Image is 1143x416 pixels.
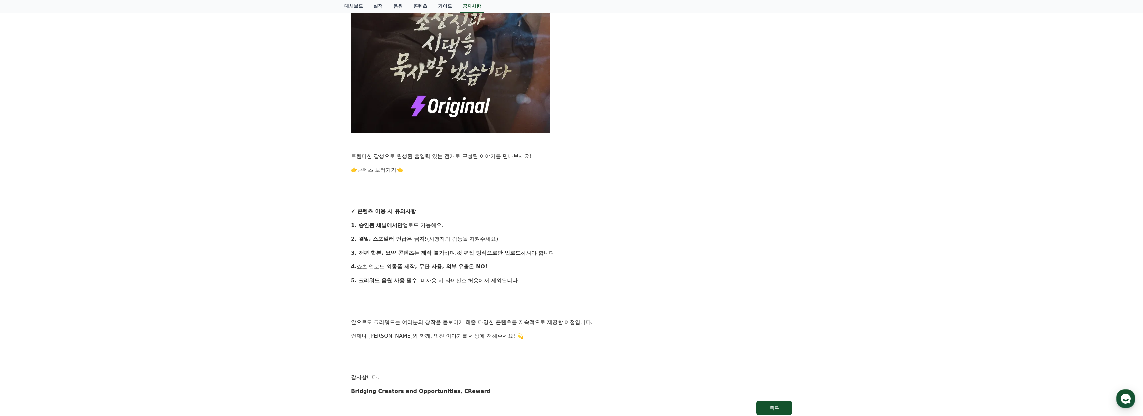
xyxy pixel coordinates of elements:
[103,221,111,226] span: 설정
[351,373,792,382] p: 감사합니다.
[358,167,396,173] a: 콘텐츠 보러가기
[392,263,487,270] strong: 롱폼 제작, 무단 사용, 외부 유출은 NO!
[351,262,792,271] p: 쇼츠 업로드 외
[351,222,403,228] strong: 1. 승인된 채널에서만
[351,249,792,257] p: 하며, 하셔야 합니다.
[351,276,792,285] p: , 미사용 시 라이선스 허용에서 제외됩니다.
[61,221,69,226] span: 대화
[770,405,779,411] div: 목록
[351,221,792,230] p: 업로드 가능해요.
[2,211,44,227] a: 홈
[351,401,792,415] a: 목록
[351,236,427,242] strong: 2. 결말, 스포일러 언급은 금지!
[351,208,416,214] strong: ✔ 콘텐츠 이용 시 유의사항
[351,250,444,256] strong: 3. 전편 합본, 요약 콘텐츠는 제작 불가
[351,235,792,243] p: (시청자의 감동을 지켜주세요)
[44,211,86,227] a: 대화
[351,152,792,161] p: 트렌디한 감성으로 완성된 흡입력 있는 전개로 구성된 이야기를 만나보세요!
[21,221,25,226] span: 홈
[86,211,128,227] a: 설정
[351,166,792,174] p: 👉 👈
[351,263,357,270] strong: 4.
[756,401,792,415] button: 목록
[351,318,792,327] p: 앞으로도 크리워드는 여러분의 창작을 돋보이게 해줄 다양한 콘텐츠를 지속적으로 제공할 예정입니다.
[351,388,491,394] strong: Bridging Creators and Opportunities, CReward
[351,332,792,340] p: 언제나 [PERSON_NAME]와 함께, 멋진 이야기를 세상에 전해주세요! 💫
[457,250,521,256] strong: 컷 편집 방식으로만 업로드
[351,277,417,284] strong: 5. 크리워드 음원 사용 필수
